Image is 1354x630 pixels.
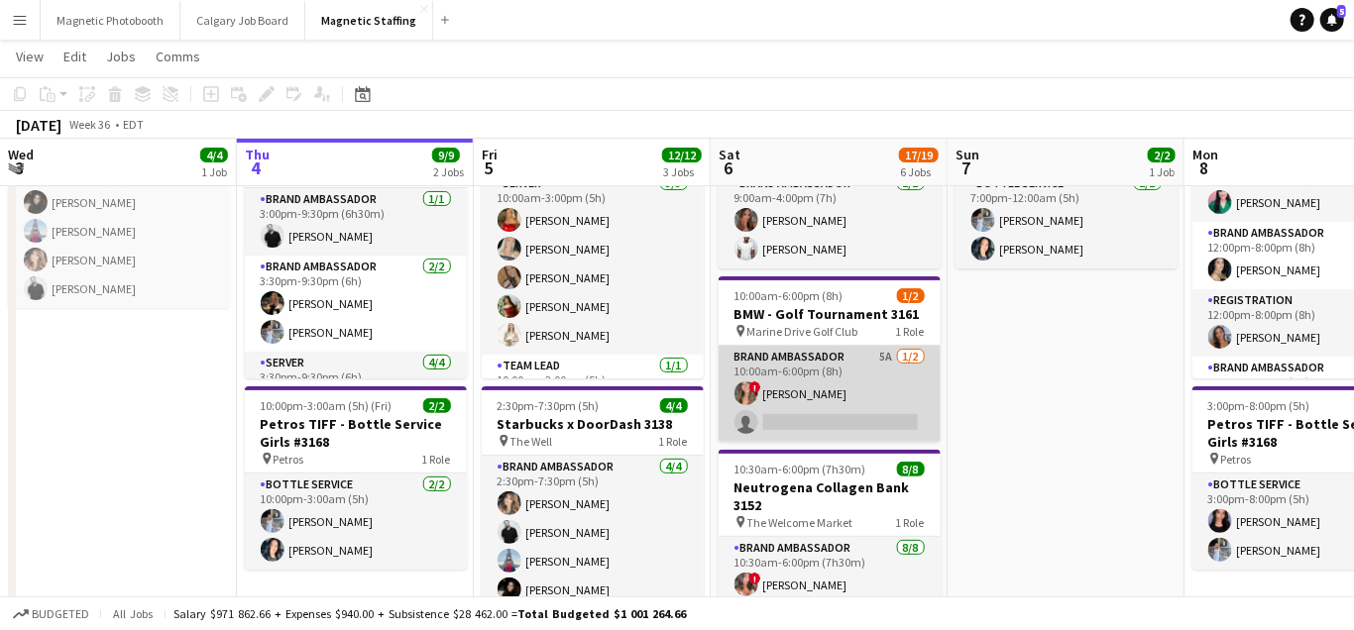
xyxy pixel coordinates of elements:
[956,172,1178,268] app-card-role: Bottle Service2/27:00pm-12:00am (5h)[PERSON_NAME][PERSON_NAME]
[200,148,228,162] span: 4/4
[245,85,467,378] app-job-card: In progress3:00pm-9:30pm (6h30m)7/7Neutrogena Collagen Bank 3152 The Welcome Market3 RolesBrand A...
[482,456,704,609] app-card-role: Brand Ambassador4/42:30pm-7:30pm (5h)[PERSON_NAME][PERSON_NAME][PERSON_NAME][PERSON_NAME]
[1208,398,1310,413] span: 3:00pm-8:00pm (5h)
[305,1,433,40] button: Magnetic Staffing
[245,188,467,256] app-card-role: Brand Ambassador1/13:00pm-9:30pm (6h30m)[PERSON_NAME]
[716,157,740,179] span: 6
[660,398,688,413] span: 4/4
[482,386,704,609] app-job-card: 2:30pm-7:30pm (5h)4/4Starbucks x DoorDash 3138 The Well1 RoleBrand Ambassador4/42:30pm-7:30pm (5h...
[8,85,230,308] app-job-card: 3:00pm-4:00pm (1h)4/4Starbucks Virtual Training Virtual Call1 RoleBrand Ambassador4/43:00pm-4:00p...
[1148,148,1176,162] span: 2/2
[1189,157,1218,179] span: 8
[63,48,86,65] span: Edit
[897,288,925,303] span: 1/2
[734,288,844,303] span: 10:00am-6:00pm (8h)
[245,386,467,570] app-job-card: 10:00pm-3:00am (5h) (Fri)2/2Petros TIFF - Bottle Service Girls #3168 Petros1 RoleBottle Service2/...
[1192,146,1218,163] span: Mon
[8,44,52,69] a: View
[719,172,941,268] app-card-role: Brand Ambassador2/29:00am-4:00pm (7h)[PERSON_NAME][PERSON_NAME]
[5,157,34,179] span: 3
[900,164,938,179] div: 6 Jobs
[482,172,704,355] app-card-role: Server5/510:00am-3:00pm (5h)[PERSON_NAME][PERSON_NAME][PERSON_NAME][PERSON_NAME][PERSON_NAME]
[242,157,270,179] span: 4
[482,355,704,422] app-card-role: Team Lead1/110:00am-3:00pm (5h)
[16,48,44,65] span: View
[32,607,89,621] span: Budgeted
[201,164,227,179] div: 1 Job
[1149,164,1175,179] div: 1 Job
[899,148,939,162] span: 17/19
[896,515,925,530] span: 1 Role
[56,44,94,69] a: Edit
[747,324,858,339] span: Marine Drive Golf Club
[245,415,467,451] h3: Petros TIFF - Bottle Service Girls #3168
[245,256,467,352] app-card-role: Brand Ambassador2/23:30pm-9:30pm (6h)[PERSON_NAME][PERSON_NAME]
[433,164,464,179] div: 2 Jobs
[479,157,498,179] span: 5
[423,398,451,413] span: 2/2
[432,148,460,162] span: 9/9
[41,1,180,40] button: Magnetic Photobooth
[510,434,553,449] span: The Well
[498,398,600,413] span: 2:30pm-7:30pm (5h)
[719,478,941,514] h3: Neutrogena Collagen Bank 3152
[659,434,688,449] span: 1 Role
[956,146,979,163] span: Sun
[663,164,701,179] div: 3 Jobs
[1320,8,1344,32] a: 5
[662,148,702,162] span: 12/12
[896,324,925,339] span: 1 Role
[749,573,761,584] span: !
[8,155,230,308] app-card-role: Brand Ambassador4/43:00pm-4:00pm (1h)[PERSON_NAME][PERSON_NAME][PERSON_NAME][PERSON_NAME]
[422,452,451,467] span: 1 Role
[482,415,704,433] h3: Starbucks x DoorDash 3138
[245,473,467,570] app-card-role: Bottle Service2/210:00pm-3:00am (5h)[PERSON_NAME][PERSON_NAME]
[747,515,853,530] span: The Welcome Market
[65,117,115,132] span: Week 36
[123,117,144,132] div: EDT
[897,462,925,476] span: 8/8
[274,452,304,467] span: Petros
[180,1,305,40] button: Calgary Job Board
[106,48,136,65] span: Jobs
[8,146,34,163] span: Wed
[109,606,157,621] span: All jobs
[16,115,61,135] div: [DATE]
[517,606,686,621] span: Total Budgeted $1 001 264.66
[261,398,393,413] span: 10:00pm-3:00am (5h) (Fri)
[734,462,866,476] span: 10:30am-6:00pm (7h30m)
[1221,452,1252,467] span: Petros
[245,146,270,163] span: Thu
[719,305,941,323] h3: BMW - Golf Tournament 3161
[98,44,144,69] a: Jobs
[156,48,200,65] span: Comms
[719,276,941,442] app-job-card: 10:00am-6:00pm (8h)1/2BMW - Golf Tournament 3161 Marine Drive Golf Club1 RoleBrand Ambassador5A1/...
[749,381,761,393] span: !
[482,146,498,163] span: Fri
[148,44,208,69] a: Comms
[10,603,92,625] button: Budgeted
[719,346,941,442] app-card-role: Brand Ambassador5A1/210:00am-6:00pm (8h)![PERSON_NAME]
[482,85,704,378] app-job-card: 10:00am-3:00pm (5h)6/6MetalWorks Corporate BBQ 2435 Woodbridge2 RolesServer5/510:00am-3:00pm (5h)...
[953,157,979,179] span: 7
[1337,5,1346,18] span: 5
[173,606,686,621] div: Salary $971 862.66 + Expenses $940.00 + Subsistence $28 462.00 =
[245,352,467,505] app-card-role: Server4/43:30pm-9:30pm (6h)
[719,146,740,163] span: Sat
